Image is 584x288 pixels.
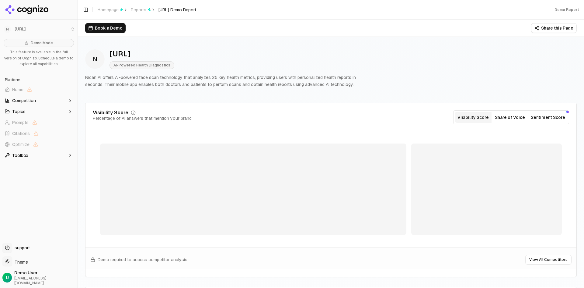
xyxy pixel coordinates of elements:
[93,115,192,121] div: Percentage of AI answers that mention your brand
[492,112,528,123] button: Share of Voice
[554,7,579,12] div: Demo Report
[12,98,36,104] span: Competition
[2,96,75,105] button: Competition
[158,7,196,13] span: [URL] Demo Report
[12,108,26,115] span: Topics
[85,74,358,88] p: Nidan AI offers AI-powered face scan technology that analyzes 25 key health metrics, providing us...
[98,7,123,13] span: Homepage
[85,23,126,33] button: Book a Demo
[2,75,75,85] div: Platform
[455,112,492,123] button: Visibility Score
[12,259,28,265] span: Theme
[531,23,577,33] button: Share this Page
[98,257,187,263] span: Demo required to access competitor analysis
[131,7,151,13] span: Reports
[109,49,174,59] div: [URL]
[12,130,30,137] span: Citations
[12,141,30,148] span: Optimize
[93,110,128,115] div: Visibility Score
[85,49,105,69] span: N
[6,275,9,281] span: U
[528,112,568,123] button: Sentiment Score
[4,49,74,67] p: This feature is available in the full version of Cognizo. Schedule a demo to explore all capabili...
[12,119,29,126] span: Prompts
[14,270,75,276] span: Demo User
[2,151,75,160] button: Toolbox
[12,152,28,158] span: Toolbox
[12,87,23,93] span: Home
[98,7,196,13] nav: breadcrumb
[2,107,75,116] button: Topics
[12,245,30,251] span: support
[525,255,572,265] button: View All Competitors
[109,61,174,69] span: AI-Powered Health Diagnostics
[14,276,75,286] span: [EMAIL_ADDRESS][DOMAIN_NAME]
[31,41,53,45] span: Demo Mode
